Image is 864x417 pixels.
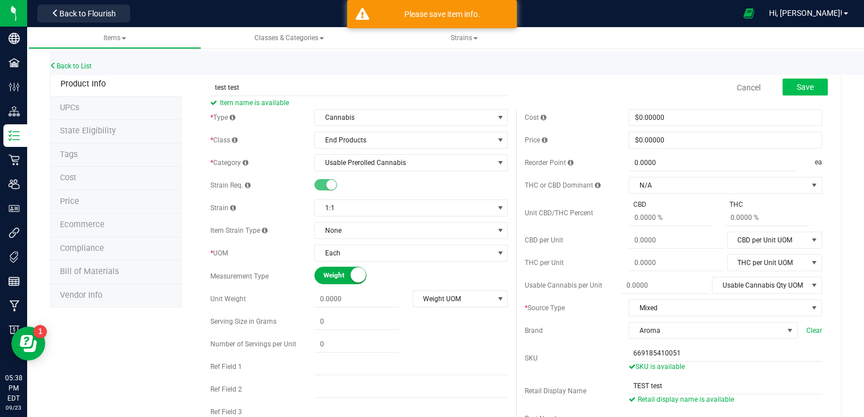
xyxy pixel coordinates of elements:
input: $0.00000 [629,132,822,148]
span: Unit CBD/THC Percent [525,209,593,217]
span: select [493,110,507,125]
span: Usable Cannabis Qty UOM [712,277,807,293]
input: 0.0000 % [725,210,809,225]
inline-svg: Configuration [8,81,20,93]
a: Back to List [50,62,92,70]
span: select [493,291,507,307]
div: Please save item info. [375,8,508,20]
input: $0.00000 [629,110,822,125]
span: Save [797,82,814,92]
inline-svg: User Roles [8,203,20,214]
inline-svg: Retail [8,154,20,166]
p: 05:38 PM EDT [5,373,22,403]
input: Item name [210,79,508,96]
span: Tag [60,150,77,159]
span: Ref Field 1 [210,363,242,371]
span: Hi, [PERSON_NAME]! [769,8,843,18]
span: Vendor Info [60,290,102,300]
input: 0 [314,336,399,352]
span: ea [815,155,822,171]
input: 0.0000 [629,232,724,248]
span: Bill of Materials [60,267,119,276]
inline-svg: Tags [8,251,20,263]
inline-svg: Users [8,179,20,190]
span: Ref Field 3 [210,408,242,416]
span: N/A [629,177,807,193]
input: 0 [314,314,399,329]
span: Weight [323,267,374,284]
input: 0.0000 % [629,210,713,225]
span: Price [525,136,547,144]
span: None [315,223,493,238]
span: Strain [210,204,236,212]
inline-svg: Billing [8,324,20,336]
span: select [807,232,822,248]
span: Cost [525,114,546,121]
span: Number of Servings per Unit [210,340,296,348]
span: Usable Prerolled Cannabis [315,155,493,171]
span: Class [210,136,237,144]
span: Item name is available [210,96,508,110]
span: Retail display name is available [629,396,735,403]
span: 1:1 [315,200,493,216]
input: 0.0000 [314,291,399,307]
inline-svg: Integrations [8,227,20,238]
span: Strain Req. [210,181,250,189]
span: Price [60,197,79,206]
span: CBD per Unit [525,236,563,244]
input: 0.0000 [629,155,796,171]
span: SKU is available [629,363,685,371]
span: Category [210,159,248,167]
span: select [493,132,507,148]
iframe: Resource center [11,327,45,360]
span: Retail Display Name [525,387,586,395]
span: Brand [525,327,543,335]
inline-svg: Company [8,33,20,44]
span: UOM [210,249,228,257]
span: CBD per Unit UOM [728,232,807,248]
span: Cannabis [315,110,493,125]
span: SKU [525,354,538,362]
input: 0.0000 [621,277,709,293]
span: Type [210,114,235,121]
span: Each [315,245,493,261]
span: Tag [60,126,116,136]
span: select [807,177,822,193]
span: End Products [315,132,493,148]
span: Unit Weight [210,295,246,303]
span: select [807,300,822,316]
span: Product Info [61,79,106,89]
span: Serving Size in Grams [210,318,277,325]
span: THC [725,199,748,210]
iframe: Resource center unread badge [33,325,47,338]
span: Classes & Categories [254,34,324,42]
span: Item Strain Type [210,227,267,234]
input: 0.0000 [629,255,724,271]
span: Items [103,34,126,42]
span: Usable Cannabis per Unit [525,281,602,289]
span: CBD [629,199,651,210]
inline-svg: Manufacturing [8,300,20,311]
span: THC or CBD Dominant [525,181,601,189]
span: select [807,255,822,271]
span: Back to Flourish [59,9,116,18]
span: select [493,245,507,261]
button: Save [783,79,828,95]
span: Clear [806,325,822,336]
span: Ref Field 2 [210,385,242,393]
span: Measurement Type [210,272,269,280]
span: Weight UOM [413,291,493,307]
p: 09/23 [5,403,22,412]
span: select [493,155,507,171]
a: Cancel [737,82,761,93]
span: THC per Unit UOM [728,255,807,271]
span: Compliance [60,244,104,253]
span: select [807,277,822,293]
inline-svg: Facilities [8,57,20,68]
inline-svg: Reports [8,276,20,287]
span: Ecommerce [60,220,105,229]
button: Back to Flourish [37,5,130,23]
span: Mixed [629,300,807,316]
span: THC per Unit [525,259,564,267]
